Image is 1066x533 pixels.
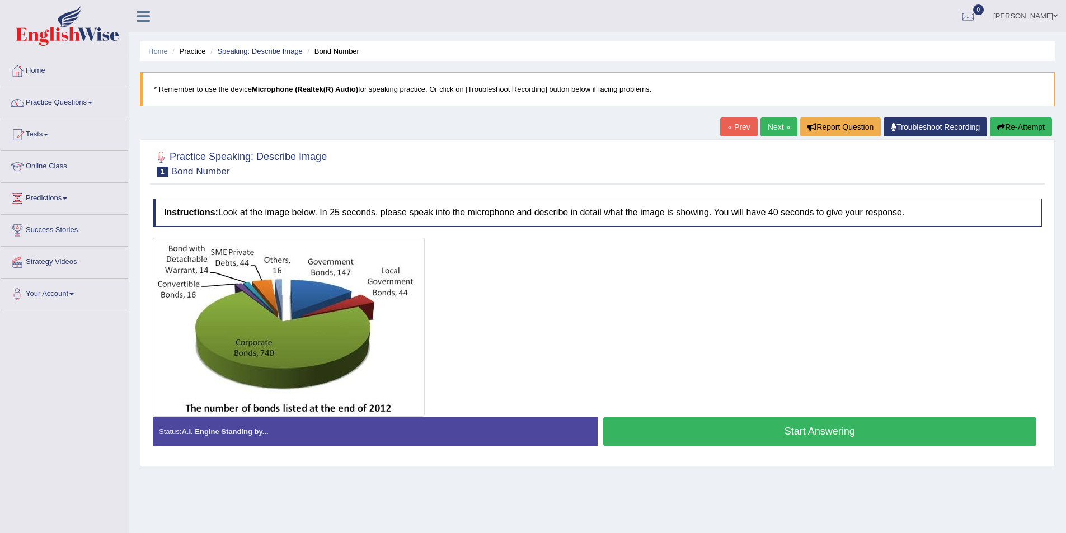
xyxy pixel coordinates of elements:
span: 1 [157,167,168,177]
li: Practice [170,46,205,56]
blockquote: * Remember to use the device for speaking practice. Or click on [Troubleshoot Recording] button b... [140,72,1055,106]
h4: Look at the image below. In 25 seconds, please speak into the microphone and describe in detail w... [153,199,1042,227]
a: Practice Questions [1,87,128,115]
a: Home [148,47,168,55]
a: Home [1,55,128,83]
h2: Practice Speaking: Describe Image [153,149,327,177]
a: Speaking: Describe Image [217,47,302,55]
a: « Prev [720,117,757,136]
span: 0 [973,4,984,15]
button: Start Answering [603,417,1037,446]
a: Online Class [1,151,128,179]
a: Troubleshoot Recording [884,117,987,136]
button: Re-Attempt [990,117,1052,136]
div: Status: [153,417,598,446]
a: Predictions [1,183,128,211]
strong: A.I. Engine Standing by... [181,427,268,436]
li: Bond Number [304,46,359,56]
a: Strategy Videos [1,247,128,275]
button: Report Question [800,117,881,136]
b: Microphone (Realtek(R) Audio) [252,85,358,93]
b: Instructions: [164,207,218,217]
a: Success Stories [1,215,128,243]
a: Tests [1,119,128,147]
small: Bond Number [171,166,230,177]
a: Next » [760,117,797,136]
a: Your Account [1,279,128,306]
